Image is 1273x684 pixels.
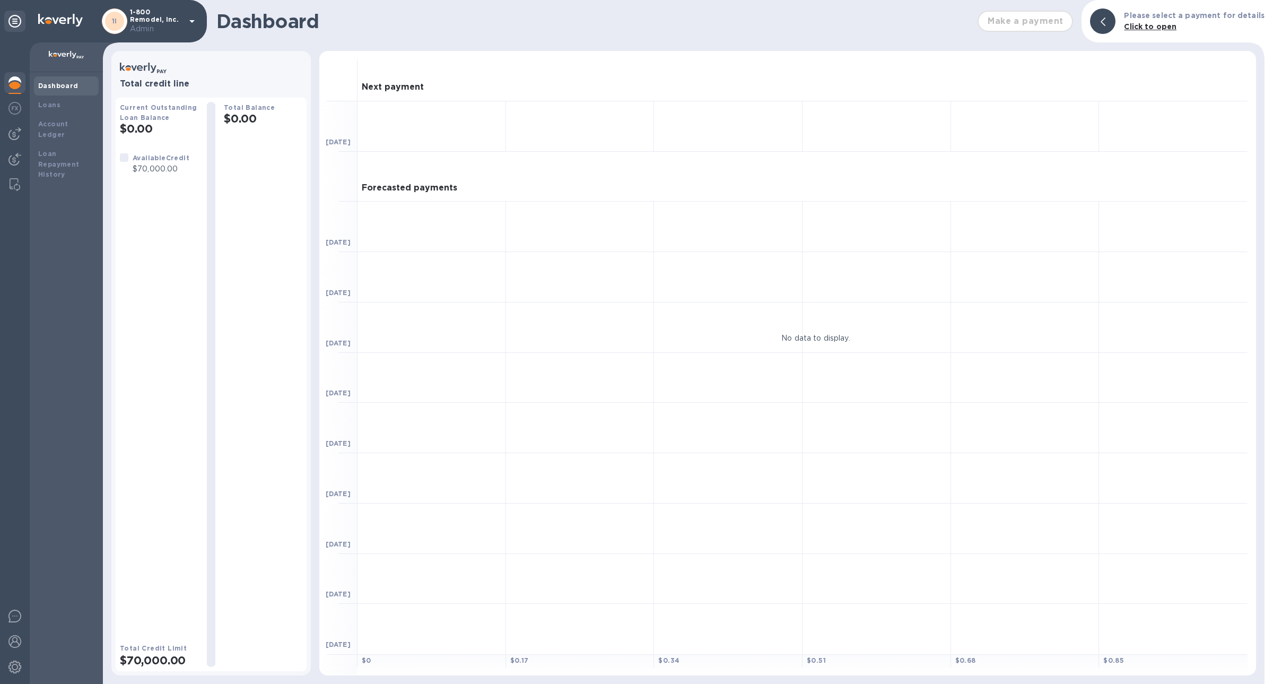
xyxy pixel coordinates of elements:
b: [DATE] [326,640,351,648]
h3: Forecasted payments [362,183,457,193]
p: No data to display. [781,333,850,344]
h3: Total credit line [120,79,302,89]
b: Account Ledger [38,120,68,138]
b: $ 0.34 [658,656,679,664]
b: $ 0.17 [510,656,529,664]
b: Current Outstanding Loan Balance [120,103,197,122]
b: [DATE] [326,289,351,297]
img: Foreign exchange [8,102,21,115]
b: Loan Repayment History [38,150,80,179]
b: Loans [38,101,60,109]
b: $ 0.68 [955,656,976,664]
div: Unpin categories [4,11,25,32]
img: Logo [38,14,83,27]
b: 1I [112,17,117,25]
b: [DATE] [326,439,351,447]
b: [DATE] [326,339,351,347]
p: $70,000.00 [133,163,189,175]
b: [DATE] [326,389,351,397]
b: Dashboard [38,82,79,90]
b: $ 0.51 [807,656,826,664]
b: $ 0.85 [1103,656,1124,664]
h3: Next payment [362,82,424,92]
b: [DATE] [326,590,351,598]
b: Please select a payment for details [1124,11,1265,20]
b: Click to open [1124,22,1176,31]
b: Total Balance [224,103,275,111]
b: [DATE] [326,540,351,548]
h2: $70,000.00 [120,654,198,667]
h2: $0.00 [120,122,198,135]
b: Available Credit [133,154,189,162]
b: [DATE] [326,238,351,246]
b: [DATE] [326,490,351,498]
b: Total Credit Limit [120,644,187,652]
b: $ 0 [362,656,371,664]
h2: $0.00 [224,112,302,125]
b: [DATE] [326,138,351,146]
p: Admin [130,23,183,34]
p: 1-800 Remodel, Inc. [130,8,183,34]
h1: Dashboard [216,10,972,32]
